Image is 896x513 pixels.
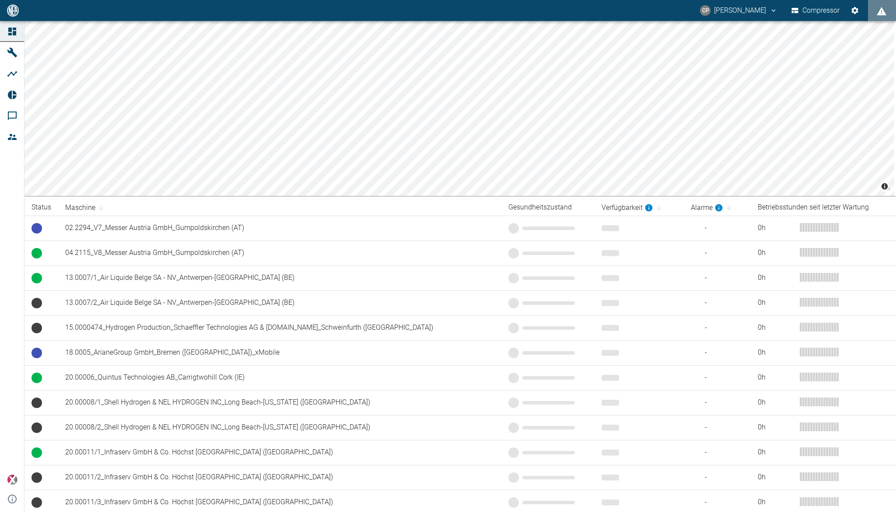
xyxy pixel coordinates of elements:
[58,241,501,265] td: 04.2115_V8_Messer Austria GmbH_Gumpoldskirchen (AT)
[58,440,501,465] td: 20.00011/1_Infraserv GmbH & Co. Höchst [GEOGRAPHIC_DATA] ([GEOGRAPHIC_DATA])
[58,390,501,415] td: 20.00008/1_Shell Hydrogen & NEL HYDROGEN INC_Long Beach-[US_STATE] ([GEOGRAPHIC_DATA])
[31,373,42,383] span: Betrieb
[31,298,42,308] span: Keine Daten
[758,497,793,507] div: 0 h
[691,202,723,213] div: berechnet für die letzten 7 Tage
[691,323,744,333] span: -
[58,415,501,440] td: 20.00008/2_Shell Hydrogen & NEL HYDROGEN INC_Long Beach-[US_STATE] ([GEOGRAPHIC_DATA])
[31,323,42,333] span: Keine Daten
[691,298,744,308] span: -
[847,3,863,18] button: Einstellungen
[691,273,744,283] span: -
[790,3,842,18] button: Compressor
[758,472,793,482] div: 0 h
[758,323,793,333] div: 0 h
[58,315,501,340] td: 15.0000474_Hydrogen Production_Schaeffler Technologies AG & [DOMAIN_NAME]_Schweinfurth ([GEOGRAPH...
[691,348,744,358] span: -
[751,199,896,216] th: Betriebsstunden seit letzter Wartung
[58,465,501,490] td: 20.00011/2_Infraserv GmbH & Co. Höchst [GEOGRAPHIC_DATA] ([GEOGRAPHIC_DATA])
[691,373,744,383] span: -
[691,248,744,258] span: -
[758,447,793,457] div: 0 h
[31,223,42,234] span: Betriebsbereit
[24,21,894,196] canvas: Map
[7,475,17,485] img: Xplore Logo
[58,290,501,315] td: 13.0007/2_Air Liquide Belge SA - NV_Antwerpen-[GEOGRAPHIC_DATA] (BE)
[31,472,42,483] span: Keine Daten
[758,373,793,383] div: 0 h
[6,4,20,16] img: logo
[758,298,793,308] div: 0 h
[691,472,744,482] span: -
[501,199,595,216] th: Gesundheitszustand
[31,398,42,408] span: Keine Daten
[758,273,793,283] div: 0 h
[758,422,793,433] div: 0 h
[58,265,501,290] td: 13.0007/1_Air Liquide Belge SA - NV_Antwerpen-[GEOGRAPHIC_DATA] (BE)
[699,3,779,18] button: christoph.palm@neuman-esser.com
[691,497,744,507] span: -
[31,248,42,258] span: Betrieb
[58,340,501,365] td: 18.0005_ArianeGroup GmbH_Bremen ([GEOGRAPHIC_DATA])_xMobile
[602,202,653,213] div: berechnet für die letzten 7 Tage
[31,422,42,433] span: Keine Daten
[24,199,58,216] th: Status
[31,497,42,508] span: Keine Daten
[691,447,744,457] span: -
[758,348,793,358] div: 0 h
[31,273,42,283] span: Betrieb
[758,223,793,233] div: 0 h
[65,202,107,213] span: Maschine
[691,422,744,433] span: -
[31,348,42,358] span: Betriebsbereit
[58,216,501,241] td: 02.2294_V7_Messer Austria GmbH_Gumpoldskirchen (AT)
[691,223,744,233] span: -
[758,248,793,258] div: 0 h
[691,398,744,408] span: -
[758,398,793,408] div: 0 h
[58,365,501,390] td: 20.00006_Quintus Technologies AB_Carrigtwohill Cork (IE)
[700,5,710,16] div: CP
[31,447,42,458] span: Betrieb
